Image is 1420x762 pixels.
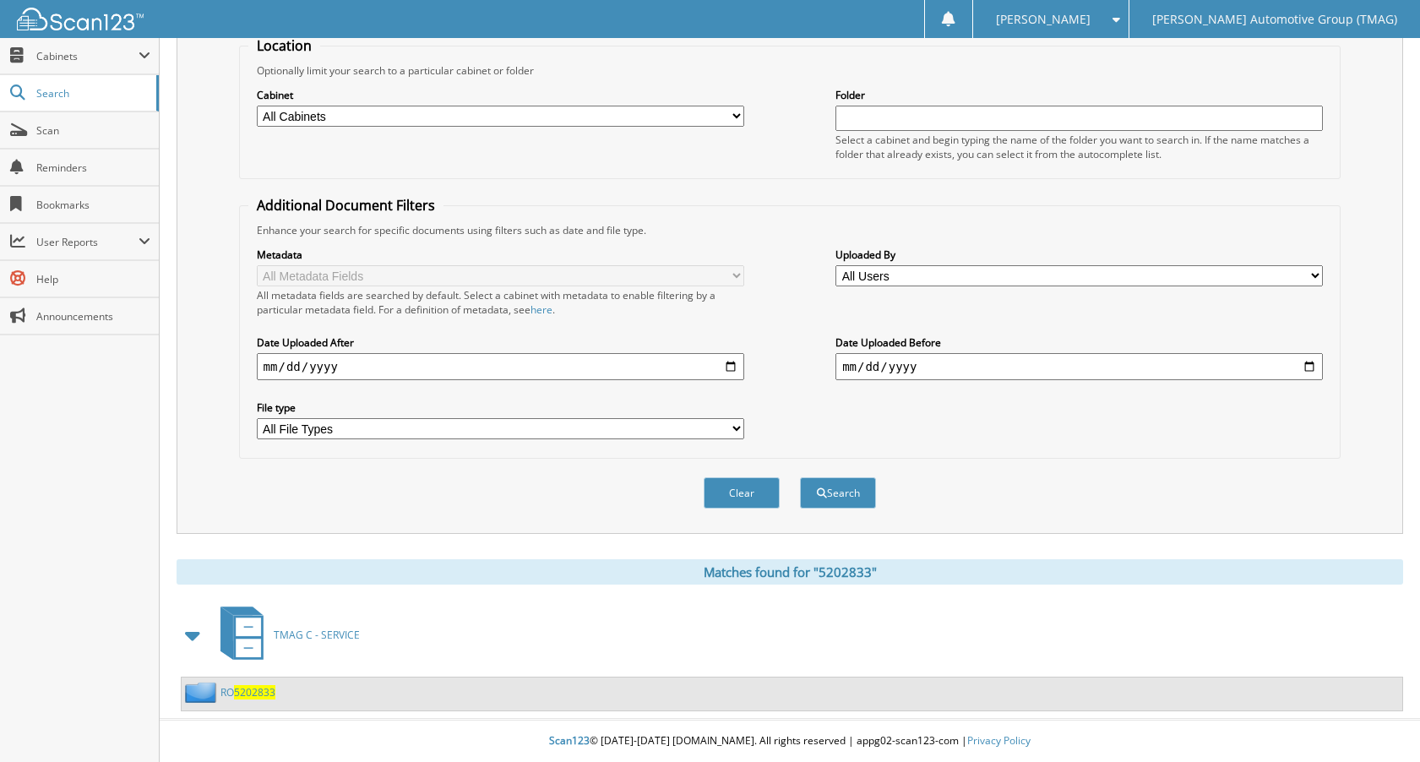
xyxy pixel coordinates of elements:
[185,682,220,703] img: folder2.png
[36,49,139,63] span: Cabinets
[36,123,150,138] span: Scan
[549,733,590,748] span: Scan123
[257,400,744,415] label: File type
[248,36,320,55] legend: Location
[257,353,744,380] input: start
[36,309,150,324] span: Announcements
[967,733,1031,748] a: Privacy Policy
[248,223,1332,237] div: Enhance your search for specific documents using filters such as date and file type.
[835,133,1323,161] div: Select a cabinet and begin typing the name of the folder you want to search in. If the name match...
[1152,14,1397,24] span: [PERSON_NAME] Automotive Group (TMAG)
[257,88,744,102] label: Cabinet
[1336,681,1420,762] iframe: Chat Widget
[835,88,1323,102] label: Folder
[257,248,744,262] label: Metadata
[220,685,275,699] a: RO5202833
[704,477,780,509] button: Clear
[248,196,443,215] legend: Additional Document Filters
[996,14,1091,24] span: [PERSON_NAME]
[274,628,360,642] span: TMAG C - SERVICE
[17,8,144,30] img: scan123-logo-white.svg
[257,335,744,350] label: Date Uploaded After
[530,302,552,317] a: here
[160,721,1420,762] div: © [DATE]-[DATE] [DOMAIN_NAME]. All rights reserved | appg02-scan123-com |
[835,335,1323,350] label: Date Uploaded Before
[248,63,1332,78] div: Optionally limit your search to a particular cabinet or folder
[835,248,1323,262] label: Uploaded By
[36,86,148,101] span: Search
[177,559,1403,585] div: Matches found for "5202833"
[257,288,744,317] div: All metadata fields are searched by default. Select a cabinet with metadata to enable filtering b...
[234,685,275,699] span: 5202833
[800,477,876,509] button: Search
[210,601,360,668] a: TMAG C - SERVICE
[36,198,150,212] span: Bookmarks
[835,353,1323,380] input: end
[36,161,150,175] span: Reminders
[36,235,139,249] span: User Reports
[36,272,150,286] span: Help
